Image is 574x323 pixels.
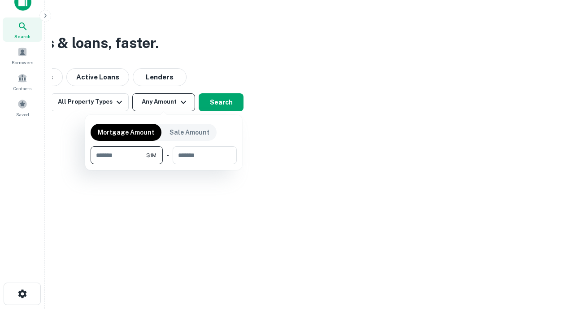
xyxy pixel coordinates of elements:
[98,127,154,137] p: Mortgage Amount
[529,251,574,294] iframe: Chat Widget
[170,127,209,137] p: Sale Amount
[166,146,169,164] div: -
[146,151,157,159] span: $1M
